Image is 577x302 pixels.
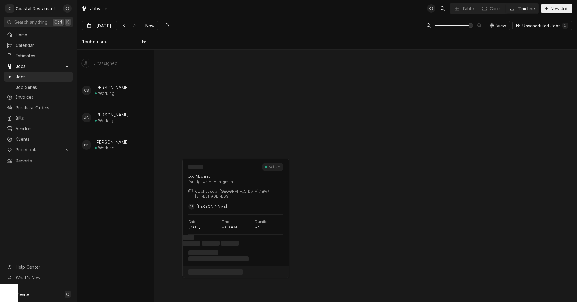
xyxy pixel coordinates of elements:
[4,92,73,102] a: Invoices
[16,136,70,142] span: Clients
[268,165,281,169] div: Active
[16,84,70,90] span: Job Series
[16,53,70,59] span: Estimates
[188,269,243,275] span: ‌
[77,50,154,302] div: left
[95,85,129,90] div: [PERSON_NAME]
[82,113,91,122] div: JG
[522,23,568,29] div: Unscheduled Jobs
[4,262,73,272] a: Go to Help Center
[82,86,91,95] div: CS
[4,113,73,123] a: Bills
[182,235,194,240] span: ‌
[16,42,70,48] span: Calendar
[495,23,508,29] span: View
[98,91,114,96] div: Working
[4,30,73,40] a: Home
[188,256,249,261] span: ‌
[195,189,284,199] p: Clubhouse at [GEOGRAPHIC_DATA] / BW/ [STREET_ADDRESS]
[82,21,117,30] button: [DATE]
[462,5,474,12] div: Table
[255,225,259,230] p: 4h
[14,19,47,25] span: Search anything
[487,21,510,30] button: View
[4,51,73,61] a: Estimates
[222,225,237,230] p: 8:00 AM
[16,74,70,80] span: Jobs
[4,273,73,282] a: Go to What's New
[98,118,114,123] div: Working
[16,63,61,69] span: Jobs
[221,241,239,246] span: ‌
[4,40,73,50] a: Calendar
[4,82,73,92] a: Job Series
[142,21,158,30] button: Now
[16,146,61,153] span: Pricebook
[255,219,270,224] p: Duration
[82,39,109,45] span: Technicians
[16,274,69,281] span: What's New
[16,104,70,111] span: Purchase Orders
[512,21,572,30] button: Unscheduled Jobs0
[63,4,72,13] div: Chris Sockriter's Avatar
[202,241,220,246] span: ‌
[188,225,200,230] p: [DATE]
[154,50,577,302] div: normal
[16,125,70,132] span: Vendors
[94,61,118,66] div: Unassigned
[427,4,435,13] div: CS
[222,219,231,224] p: Time
[77,34,154,50] div: Technicians column. SPACE for context menu
[66,291,69,297] span: C
[4,156,73,166] a: Reports
[4,124,73,134] a: Vendors
[4,17,73,27] button: Search anythingCtrlK
[188,204,194,210] div: PB
[5,4,14,13] div: C
[82,140,91,150] div: Phill Blush's Avatar
[16,158,70,164] span: Reports
[4,134,73,144] a: Clients
[82,140,91,150] div: PB
[188,250,218,255] span: ‌
[438,4,447,13] button: Open search
[63,4,72,13] div: CS
[518,5,535,12] div: Timeline
[4,145,73,155] a: Go to Pricebook
[16,5,60,12] div: Coastal Restaurant Repair
[188,174,211,179] div: Ice Machine
[16,292,29,297] span: Create
[90,5,100,12] span: Jobs
[182,241,200,246] span: ‌
[82,86,91,95] div: Chris Sockriter's Avatar
[188,219,197,224] p: Date
[188,165,203,169] span: ‌
[95,140,129,145] div: [PERSON_NAME]
[82,113,91,122] div: James Gatton's Avatar
[4,72,73,82] a: Jobs
[490,5,502,12] div: Cards
[95,112,129,117] div: [PERSON_NAME]
[79,4,111,14] a: Go to Jobs
[16,115,70,121] span: Bills
[98,145,114,150] div: Working
[188,204,194,210] div: Phill Blush's Avatar
[4,103,73,113] a: Purchase Orders
[66,19,69,25] span: K
[541,4,572,13] button: New Job
[144,23,156,29] span: Now
[549,5,570,12] span: New Job
[16,32,70,38] span: Home
[16,264,69,270] span: Help Center
[188,180,283,184] div: for Highwater Managment
[563,22,567,29] div: 0
[16,94,70,100] span: Invoices
[427,4,435,13] div: Chris Sockriter's Avatar
[54,19,62,25] span: Ctrl
[4,61,73,71] a: Go to Jobs
[197,204,227,209] span: [PERSON_NAME]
